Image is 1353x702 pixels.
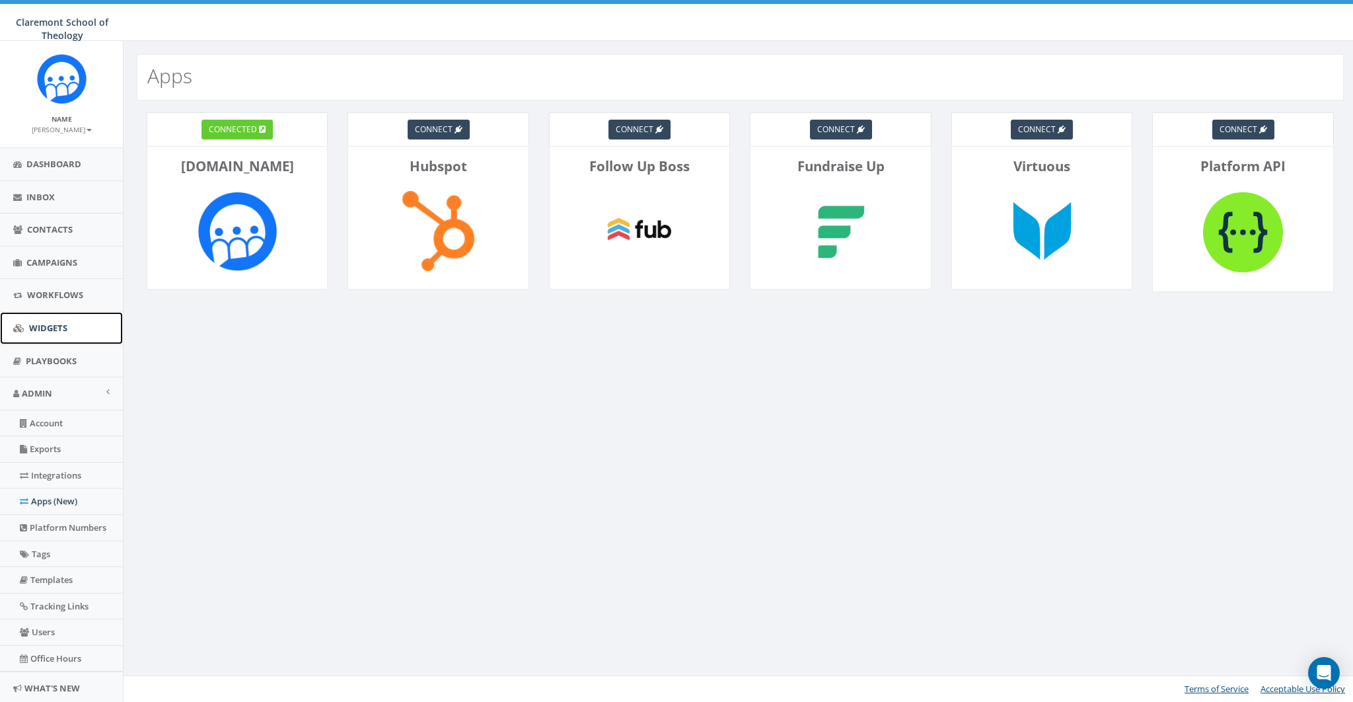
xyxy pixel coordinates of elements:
span: Claremont School of Theology [16,16,108,42]
img: Platform API-logo [1195,183,1291,282]
a: connect [1212,120,1274,139]
span: Playbooks [26,355,77,367]
img: Follow Up Boss-logo [591,183,687,279]
span: connect [817,124,855,135]
span: Widgets [29,322,67,334]
span: Admin [22,387,52,399]
p: Follow Up Boss [560,157,719,176]
a: connect [810,120,872,139]
span: connected [209,124,257,135]
span: connect [1220,124,1257,135]
span: Workflows [27,289,83,301]
span: Inbox [26,191,55,203]
span: Contacts [27,223,73,235]
p: Virtuous [962,157,1122,176]
a: connect [408,120,470,139]
a: connect [1011,120,1073,139]
a: Terms of Service [1185,683,1249,695]
img: Virtuous-logo [994,183,1089,279]
p: Hubspot [358,157,518,176]
span: connect [1018,124,1056,135]
span: Dashboard [26,158,81,170]
small: [PERSON_NAME] [32,125,92,134]
span: What's New [24,682,80,694]
img: Rally_Corp_Icon.png [37,54,87,104]
span: Campaigns [26,256,77,268]
small: Name [52,114,72,124]
a: Acceptable Use Policy [1261,683,1345,695]
p: [DOMAIN_NAME] [157,157,317,176]
img: Fundraise Up-logo [793,183,889,279]
img: Hubspot-logo [390,183,486,279]
img: Rally.so-logo [190,183,285,279]
a: connect [608,120,671,139]
a: connected [201,120,273,139]
p: Fundraise Up [760,157,920,176]
p: Platform API [1163,157,1323,176]
span: connect [415,124,453,135]
h2: Apps [147,65,192,87]
div: Open Intercom Messenger [1308,657,1340,689]
a: [PERSON_NAME] [32,123,92,135]
span: connect [616,124,653,135]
